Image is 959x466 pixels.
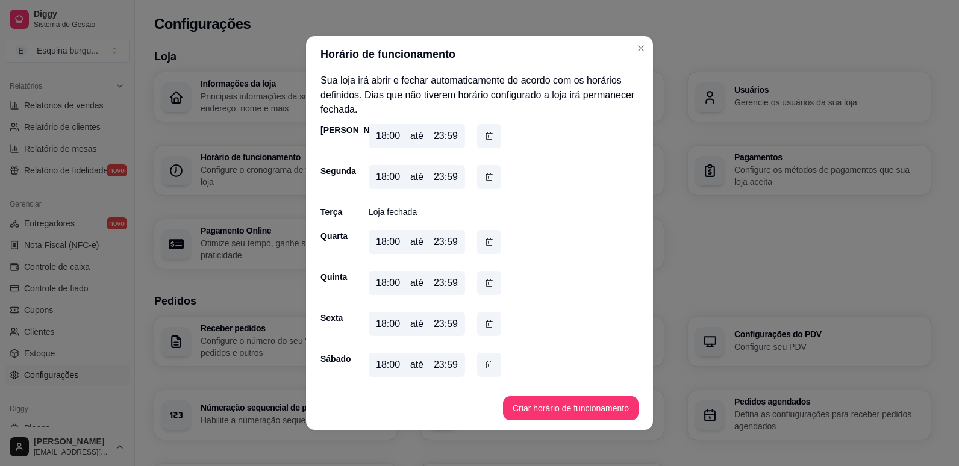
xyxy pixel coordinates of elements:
div: 23:59 [434,358,458,372]
div: [PERSON_NAME] [320,124,345,136]
div: 18:00 [376,276,400,290]
div: Quarta [320,230,345,242]
p: Loja fechada [369,206,417,218]
div: 18:00 [376,129,400,143]
div: 18:00 [376,170,400,184]
div: até [410,358,423,372]
div: até [410,129,423,143]
div: 23:59 [434,235,458,249]
div: Sábado [320,353,345,365]
div: Quinta [320,271,345,283]
div: Terça [320,206,345,218]
div: 23:59 [434,129,458,143]
div: até [410,235,423,249]
div: 18:00 [376,358,400,372]
div: até [410,317,423,331]
p: Sua loja irá abrir e fechar automaticamente de acordo com os horários definidos. Dias que não tiv... [320,73,639,117]
div: 23:59 [434,170,458,184]
div: 18:00 [376,235,400,249]
div: 23:59 [434,317,458,331]
div: até [410,276,423,290]
div: 18:00 [376,317,400,331]
div: até [410,170,423,184]
button: Criar horário de funcionamento [503,396,639,420]
div: Sexta [320,312,345,324]
div: 23:59 [434,276,458,290]
div: Segunda [320,165,345,177]
button: Close [631,39,651,58]
header: Horário de funcionamento [306,36,653,72]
